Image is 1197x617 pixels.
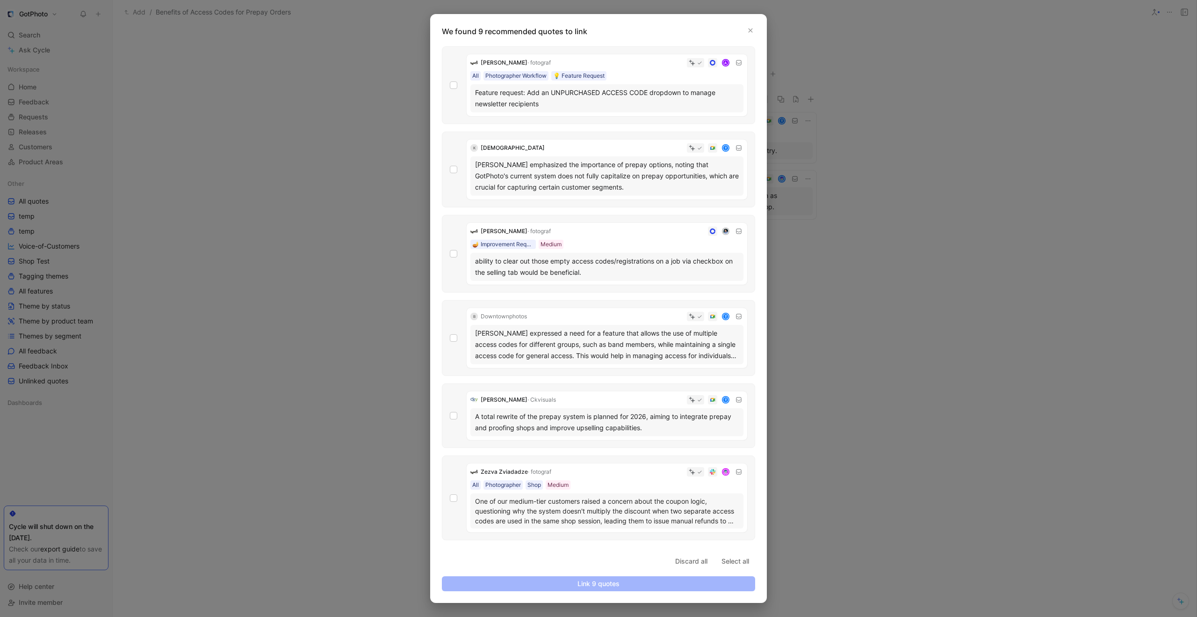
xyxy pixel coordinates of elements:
[527,59,551,66] span: · fotograf
[723,397,729,403] div: t
[481,144,545,151] span: [DEMOGRAPHIC_DATA]
[723,469,729,475] img: avatar
[723,314,729,320] div: t
[669,554,714,569] button: Discard all
[481,396,527,403] span: [PERSON_NAME]
[528,468,551,475] span: · fotograf
[481,228,527,235] span: [PERSON_NAME]
[481,312,527,321] div: Downtownphotos
[442,26,761,37] p: We found 9 recommended quotes to link
[470,228,478,235] img: logo
[527,228,551,235] span: · fotograf
[470,396,478,404] img: logo
[675,556,707,567] span: Discard all
[723,228,729,235] img: avatar
[481,468,528,475] span: Zezva Zviadadze
[470,144,478,152] div: K
[481,59,527,66] span: [PERSON_NAME]
[470,468,478,476] img: logo
[723,145,729,151] div: t
[475,328,739,361] div: [PERSON_NAME] expressed a need for a feature that allows the use of multiple access codes for dif...
[721,556,749,567] span: Select all
[475,411,739,433] div: A total rewrite of the prepay system is planned for 2026, aiming to integrate prepay and proofing...
[715,554,755,569] button: Select all
[470,313,478,320] div: B
[475,496,739,526] p: One of our medium-tier customers raised a concern about the coupon logic, questioning why the sys...
[475,87,739,110] div: Feature request: Add an UNPURCHASED ACCESS CODE dropdown to manage newsletter recipients
[723,60,729,66] div: A
[470,59,478,66] img: logo
[475,159,739,193] div: [PERSON_NAME] emphasized the importance of prepay options, noting that GotPhoto's current system ...
[527,396,556,403] span: · Ckvisuals
[475,256,739,278] div: ability to clear out those empty access codes/registrations on a job via checkbox on the selling ...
